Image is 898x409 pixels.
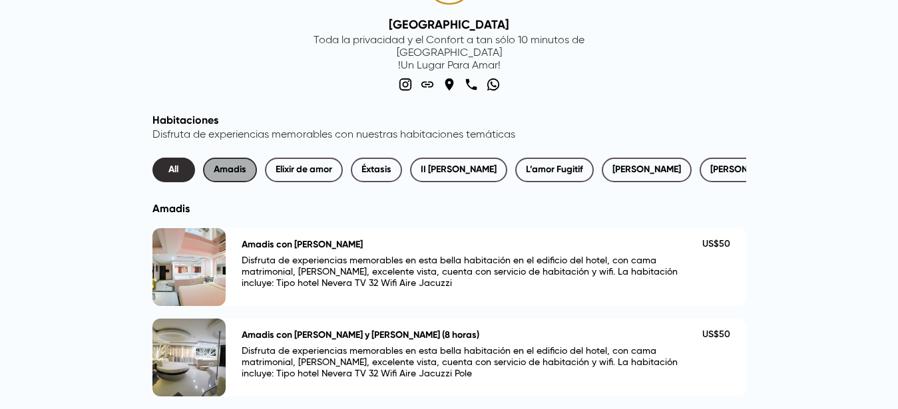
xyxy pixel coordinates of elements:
[440,75,459,94] a: social-link-GOOGLE_LOCATION
[214,162,246,178] span: Amadis
[612,162,681,178] span: [PERSON_NAME]
[410,158,507,182] button: II [PERSON_NAME]
[418,75,437,94] a: social-link-WEBSITE
[163,162,184,178] span: All
[152,129,746,142] p: Disfruta de experiencias memorables con nuestras habitaciones temáticas
[462,75,481,94] a: social-link-PHONE
[293,17,606,32] h1: [GEOGRAPHIC_DATA]
[351,158,402,182] button: Éxtasis
[361,162,391,178] span: Éxtasis
[700,158,789,182] button: [PERSON_NAME]
[702,329,730,341] p: US$ 50
[242,329,479,341] h4: Amadis con [PERSON_NAME] y [PERSON_NAME] (8 horas)
[276,162,332,178] span: Elixir de amor
[515,158,594,182] button: L’amor Fugitif
[396,75,415,94] a: social-link-INSTAGRAM
[152,158,195,182] button: All
[293,35,606,72] p: Toda la privacidad y el Confort a tan sólo 10 minutos de [GEOGRAPHIC_DATA] !Un Lugar Para Amar!
[710,162,779,178] span: [PERSON_NAME]
[602,158,692,182] button: [PERSON_NAME]
[152,114,746,126] h2: Habitaciones
[702,239,730,250] p: US$ 50
[265,158,343,182] button: Elixir de amor
[242,239,363,250] h4: Amadis con [PERSON_NAME]
[484,75,503,94] a: social-link-WHATSAPP
[242,255,702,295] p: Disfruta de experiencias memorables en esta bella habitación en el edificio del hotel, con cama m...
[421,162,497,178] span: II [PERSON_NAME]
[152,202,746,215] h3: Amadis
[526,162,583,178] span: L’amor Fugitif
[242,346,702,385] p: Disfruta de experiencias memorables en esta bella habitación en el edificio del hotel, con cama m...
[203,158,257,182] button: Amadis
